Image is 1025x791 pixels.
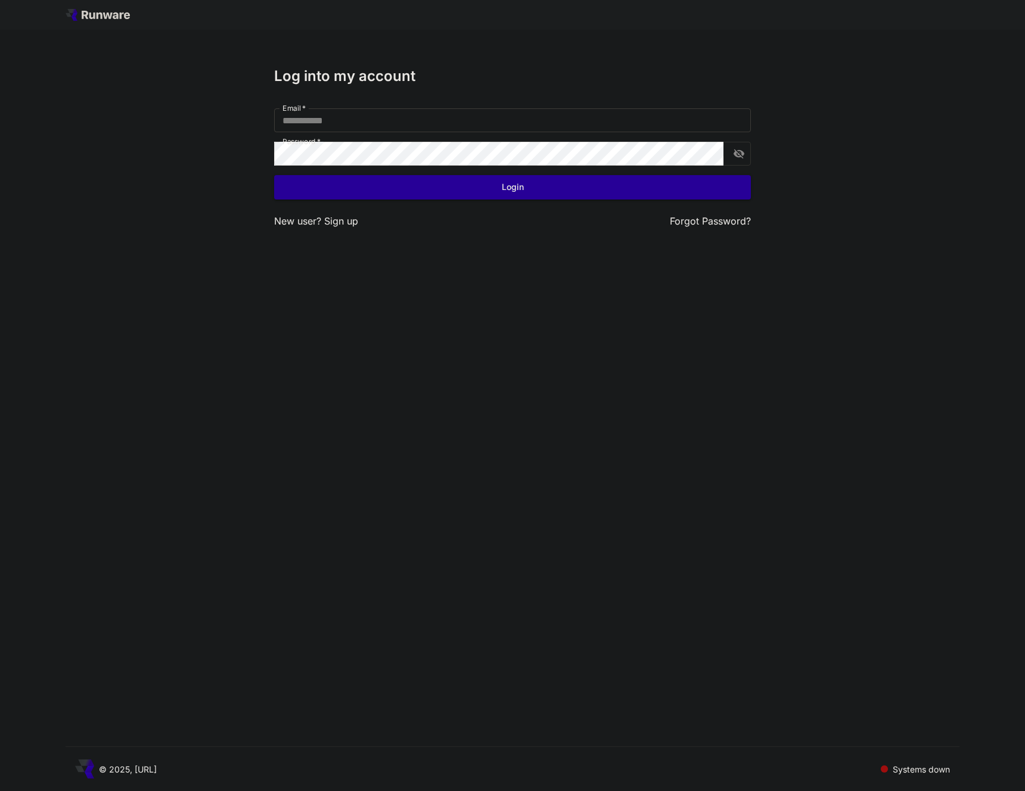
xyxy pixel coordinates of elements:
[728,143,750,164] button: toggle password visibility
[893,763,950,776] p: Systems down
[274,68,751,85] h3: Log into my account
[274,214,358,229] p: New user?
[274,175,751,200] button: Login
[670,214,751,229] button: Forgot Password?
[324,214,358,229] button: Sign up
[99,763,157,776] p: © 2025, [URL]
[282,103,306,113] label: Email
[282,136,321,147] label: Password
